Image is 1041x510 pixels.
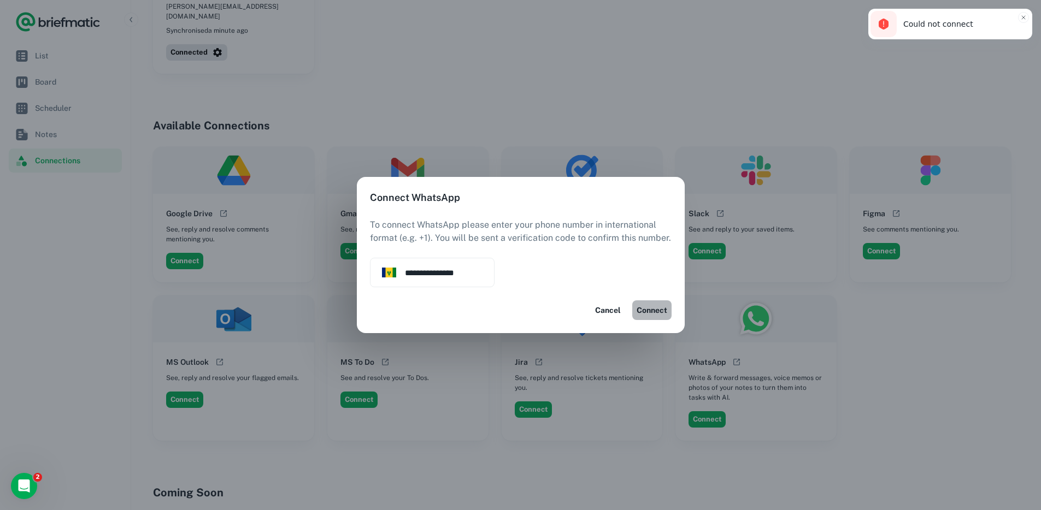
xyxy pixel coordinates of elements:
h2: Connect WhatsApp [357,177,685,218]
button: Close toast [1018,12,1029,23]
img: St. Vincent & Grenadines [382,268,396,277]
span: 2 [33,473,42,482]
button: Open flags menu [378,261,401,284]
div: Could not connect [903,19,1010,30]
iframe: Intercom live chat [11,473,37,499]
button: Connect [632,300,672,320]
button: Cancel [591,300,626,320]
p: To connect WhatsApp please enter your phone number in international format (e.g. +1). You will be... [370,218,672,258]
